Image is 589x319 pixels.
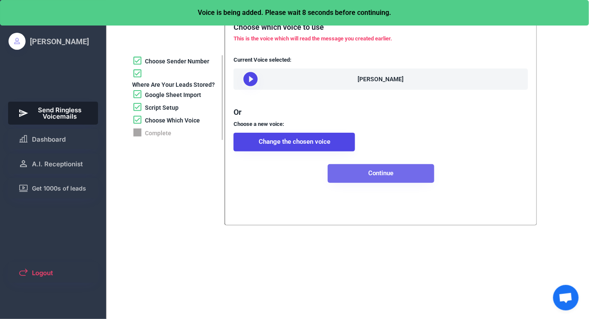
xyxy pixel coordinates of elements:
button: Continue [328,164,434,183]
button: Logout [8,262,98,283]
font: Choose a new voice: [234,121,284,127]
div: Choose Sender Number [145,57,209,66]
div: Where Are Your Leads Stored? [132,81,215,89]
span: Logout [32,270,53,276]
button: Change the chosen voice [234,133,355,151]
div: Complete [145,129,171,138]
div: Script Setup [145,104,179,112]
button: Dashboard [8,129,98,149]
div: [PERSON_NAME] [358,75,404,84]
span: Dashboard [32,136,66,142]
div: [PERSON_NAME] [30,36,89,47]
div: Or [234,107,284,128]
span: Get 1000s of leads [32,185,86,191]
font: Current Voice selected: [234,57,292,63]
button: A.I. Receptionist [8,154,98,174]
button: Get 1000s of leads [8,178,98,199]
div: Google Sheet Import [145,91,201,100]
span: Send Ringless Voicemails [32,107,88,120]
font: This is the voice which will read the message you created earlier. [234,35,392,42]
a: Open chat [553,285,579,310]
div: Voice is being added. Please wait 8 seconds before continuing. [6,9,583,16]
div: Choose Which Voice [145,117,200,125]
button: Send Ringless Voicemails [8,102,98,125]
font: Choose which voice to use [234,23,324,31]
span: A.I. Receptionist [32,161,83,167]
